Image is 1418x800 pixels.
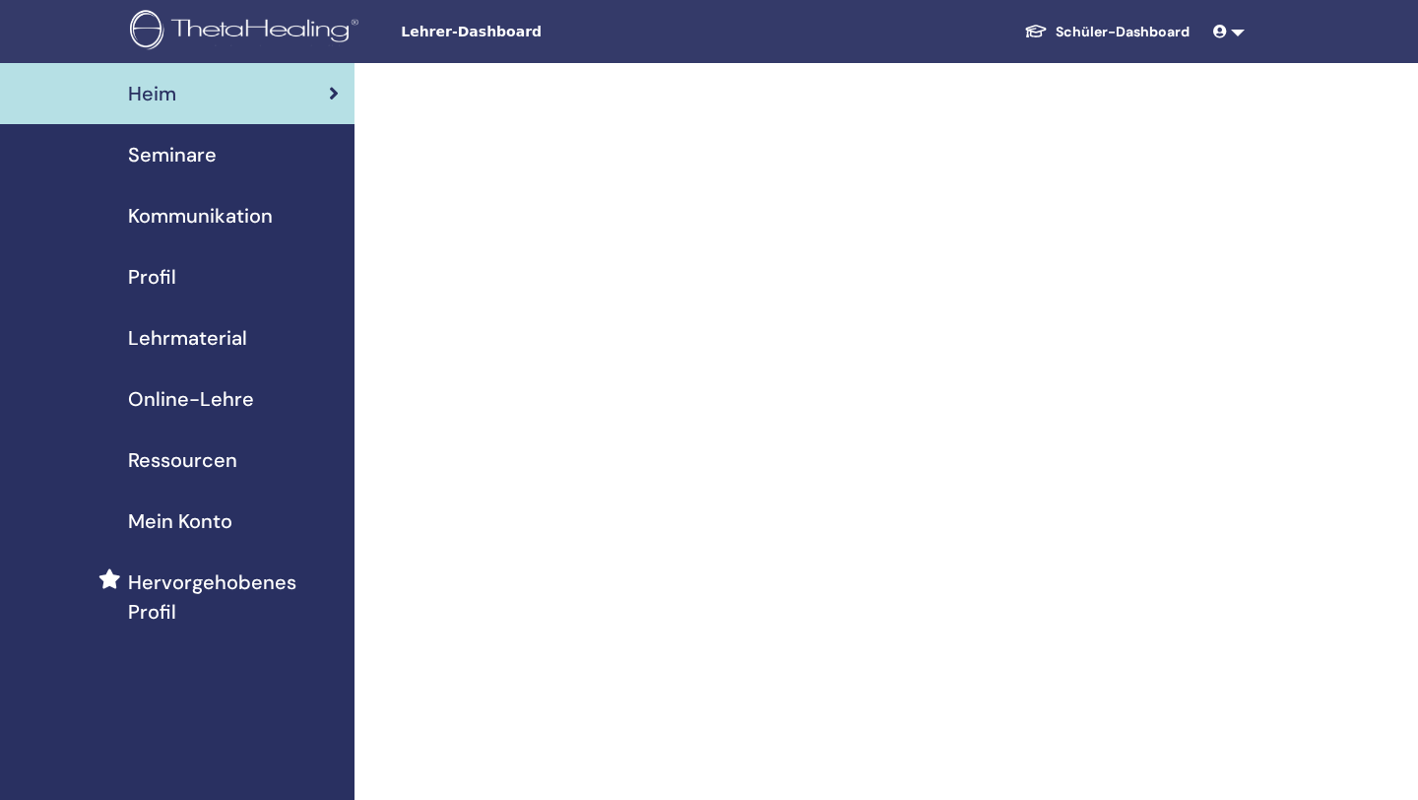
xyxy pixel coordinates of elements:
span: Lehrmaterial [128,323,247,353]
span: Profil [128,262,176,292]
img: graduation-cap-white.svg [1024,23,1048,39]
span: Ressourcen [128,445,237,475]
span: Kommunikation [128,201,273,231]
a: Schüler-Dashboard [1008,14,1205,50]
span: Heim [128,79,176,108]
span: Lehrer-Dashboard [401,22,696,42]
img: logo.png [130,10,365,54]
span: Hervorgehobenes Profil [128,567,339,627]
span: Online-Lehre [128,384,254,414]
span: Mein Konto [128,506,232,536]
span: Seminare [128,140,217,169]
